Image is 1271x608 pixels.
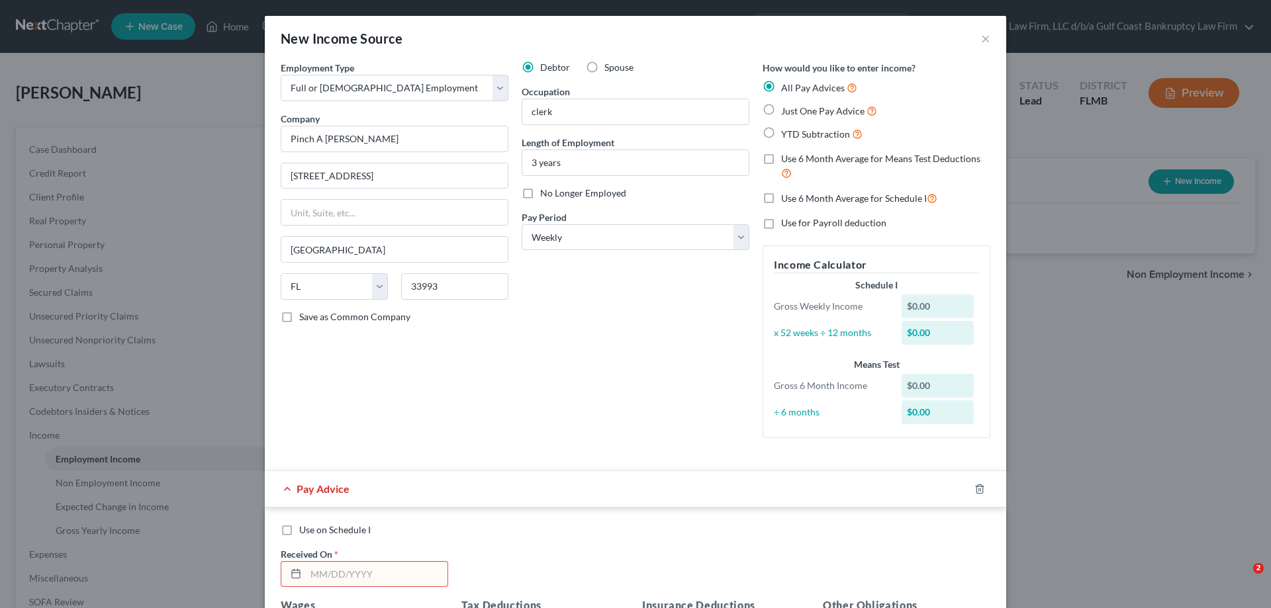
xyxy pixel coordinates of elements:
div: $0.00 [902,374,974,398]
span: Use 6 Month Average for Schedule I [781,193,927,204]
span: Use for Payroll deduction [781,217,886,228]
span: Debtor [540,62,570,73]
h5: Income Calculator [774,257,979,273]
div: ÷ 6 months [767,406,895,419]
span: Pay Period [522,212,567,223]
span: Save as Common Company [299,311,410,322]
span: Employment Type [281,62,354,73]
button: × [981,30,990,46]
span: Pay Advice [297,482,350,495]
div: Gross 6 Month Income [767,379,895,392]
span: Use 6 Month Average for Means Test Deductions [781,153,980,164]
div: Schedule I [774,279,979,292]
span: Just One Pay Advice [781,105,865,116]
iframe: Intercom live chat [1226,563,1258,595]
span: Spouse [604,62,634,73]
input: MM/DD/YYYY [306,562,447,587]
label: How would you like to enter income? [763,61,916,75]
div: $0.00 [902,400,974,424]
span: All Pay Advices [781,82,845,93]
div: Means Test [774,358,979,371]
span: 2 [1253,563,1264,574]
input: Enter city... [281,237,508,262]
div: $0.00 [902,321,974,345]
input: Enter zip... [401,273,508,300]
div: Gross Weekly Income [767,300,895,313]
div: New Income Source [281,29,403,48]
span: Company [281,113,320,124]
input: -- [522,99,749,124]
span: Use on Schedule I [299,524,371,535]
span: YTD Subtraction [781,128,850,140]
label: Length of Employment [522,136,614,150]
span: No Longer Employed [540,187,626,198]
input: Enter address... [281,163,508,189]
label: Occupation [522,85,570,99]
input: Unit, Suite, etc... [281,200,508,225]
span: Received On [281,548,332,560]
div: $0.00 [902,294,974,318]
input: ex: 2 years [522,150,749,175]
div: x 52 weeks ÷ 12 months [767,326,895,339]
input: Search company by name... [281,126,508,152]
